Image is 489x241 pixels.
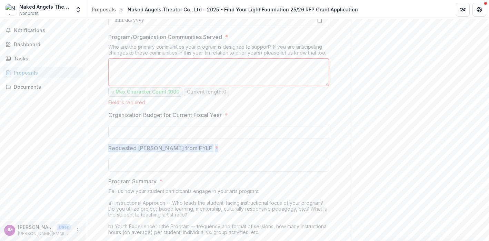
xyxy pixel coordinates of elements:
div: Dashboard [14,41,78,48]
div: Naked Angels Theater Co., Ltd - 2025 - Find Your Light Foundation 25/26 RFP Grant Application [128,6,358,13]
p: Program/Organization Communities Served [108,33,222,41]
div: Tasks [14,55,78,62]
div: Proposals [92,6,116,13]
p: [PERSON_NAME] [18,223,54,231]
p: User [57,224,71,230]
p: Requested [PERSON_NAME] from FYLF [108,144,212,152]
div: Proposals [14,69,78,76]
nav: breadcrumb [89,4,361,15]
button: Partners [456,3,470,17]
p: [PERSON_NAME][EMAIL_ADDRESS][DOMAIN_NAME] [18,231,71,237]
a: Proposals [89,4,119,15]
span: Notifications [14,28,80,33]
a: Tasks [3,53,83,64]
img: Naked Angels Theater Co., Ltd [6,4,17,15]
button: Open entity switcher [73,3,83,17]
div: Field is required [108,99,329,105]
p: Max Character Count: 1000 [116,89,179,95]
button: More [73,226,82,234]
span: Nonprofit [19,10,39,17]
a: Dashboard [3,39,83,50]
p: Current length: 0 [187,89,226,95]
div: Documents [14,83,78,90]
button: Get Help [472,3,486,17]
p: Program Summary [108,177,157,185]
button: Notifications [3,25,83,36]
p: Organization Budget for Current Fiscal Year [108,111,222,119]
div: Jean Marie McKee [7,228,13,232]
div: Naked Angels Theater Co., Ltd [19,3,71,10]
a: Documents [3,81,83,93]
div: Who are the primary communities your program is designed to support? If you are anticipating chan... [108,44,329,58]
a: Proposals [3,67,83,78]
